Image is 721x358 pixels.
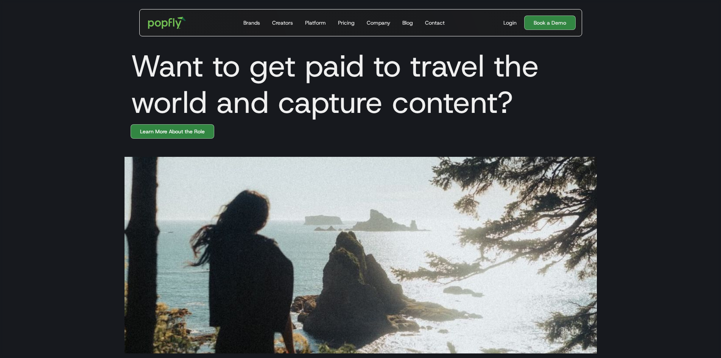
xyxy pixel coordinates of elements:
h1: Want to get paid to travel the world and capture content? [125,48,597,120]
div: Pricing [338,19,355,27]
div: Brands [243,19,260,27]
a: Book a Demo [524,16,576,30]
a: Pricing [335,9,358,36]
div: Creators [272,19,293,27]
a: Blog [399,9,416,36]
div: Platform [305,19,326,27]
a: Brands [240,9,263,36]
div: Contact [425,19,445,27]
a: Contact [422,9,448,36]
a: Login [500,19,520,27]
a: Company [364,9,393,36]
a: home [143,11,192,34]
a: Creators [269,9,296,36]
div: Login [503,19,517,27]
a: Learn More About the Role [131,124,214,139]
div: Company [367,19,390,27]
a: Platform [302,9,329,36]
div: Blog [402,19,413,27]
